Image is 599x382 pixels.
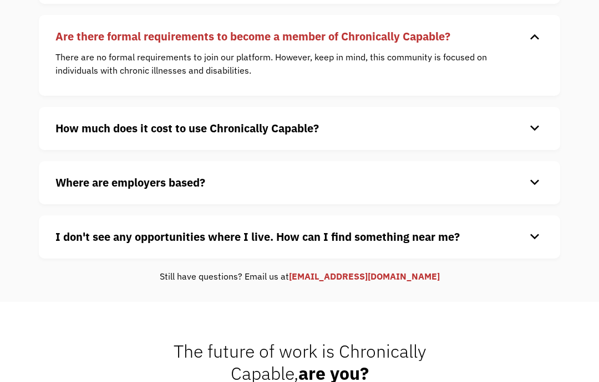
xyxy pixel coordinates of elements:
p: There are no formal requirements to join our platform. However, keep in mind, this community is f... [55,51,527,78]
strong: How much does it cost to use Chronically Capable? [55,121,319,136]
div: keyboard_arrow_down [526,229,544,246]
strong: I don't see any opportunities where I live. How can I find something near me? [55,230,460,245]
strong: Where are employers based? [55,175,205,190]
strong: Are there formal requirements to become a member of Chronically Capable? [55,29,450,44]
a: [EMAIL_ADDRESS][DOMAIN_NAME] [289,271,440,282]
div: keyboard_arrow_down [526,29,544,45]
div: keyboard_arrow_down [526,175,544,192]
div: keyboard_arrow_down [526,121,544,137]
div: Still have questions? Email us at [39,270,560,283]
